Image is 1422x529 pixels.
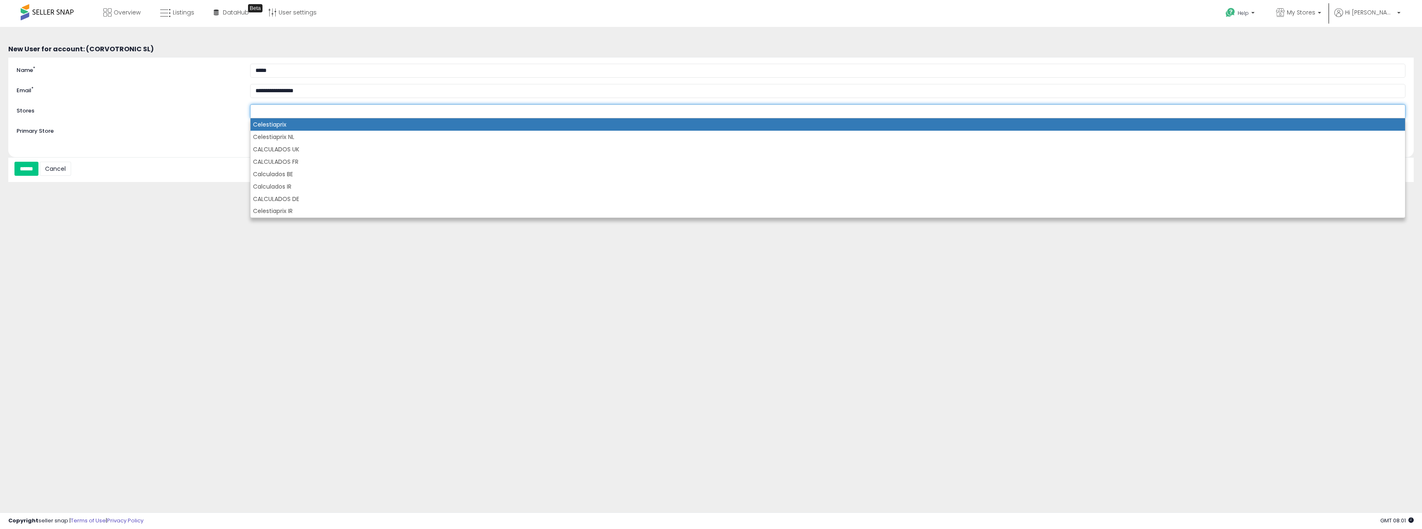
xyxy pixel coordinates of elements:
[1238,10,1249,17] span: Help
[248,4,262,12] div: Tooltip anchor
[10,104,244,115] label: Stores
[1219,1,1263,27] a: Help
[251,180,1405,193] li: Calculados IR
[223,8,249,17] span: DataHub
[10,124,244,135] label: Primary Store
[251,168,1405,180] li: Calculados BE
[251,193,1405,205] li: CALCULADOS DE
[10,64,244,74] label: Name
[8,45,1414,53] h3: New User for account: (CORVOTRONIC SL)
[251,217,1405,230] li: Celestiaprix BE
[251,156,1405,168] li: CALCULADOS FR
[173,8,194,17] span: Listings
[251,205,1405,217] li: Celestiaprix IR
[251,118,1405,131] li: Celestiaprix
[251,143,1405,156] li: CALCULADOS UK
[1334,8,1401,27] a: Hi [PERSON_NAME]
[40,162,71,176] a: Cancel
[114,8,141,17] span: Overview
[251,131,1405,143] li: Celestiaprix NL
[1345,8,1395,17] span: Hi [PERSON_NAME]
[1225,7,1236,18] i: Get Help
[10,84,244,95] label: Email
[1287,8,1315,17] span: My Stores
